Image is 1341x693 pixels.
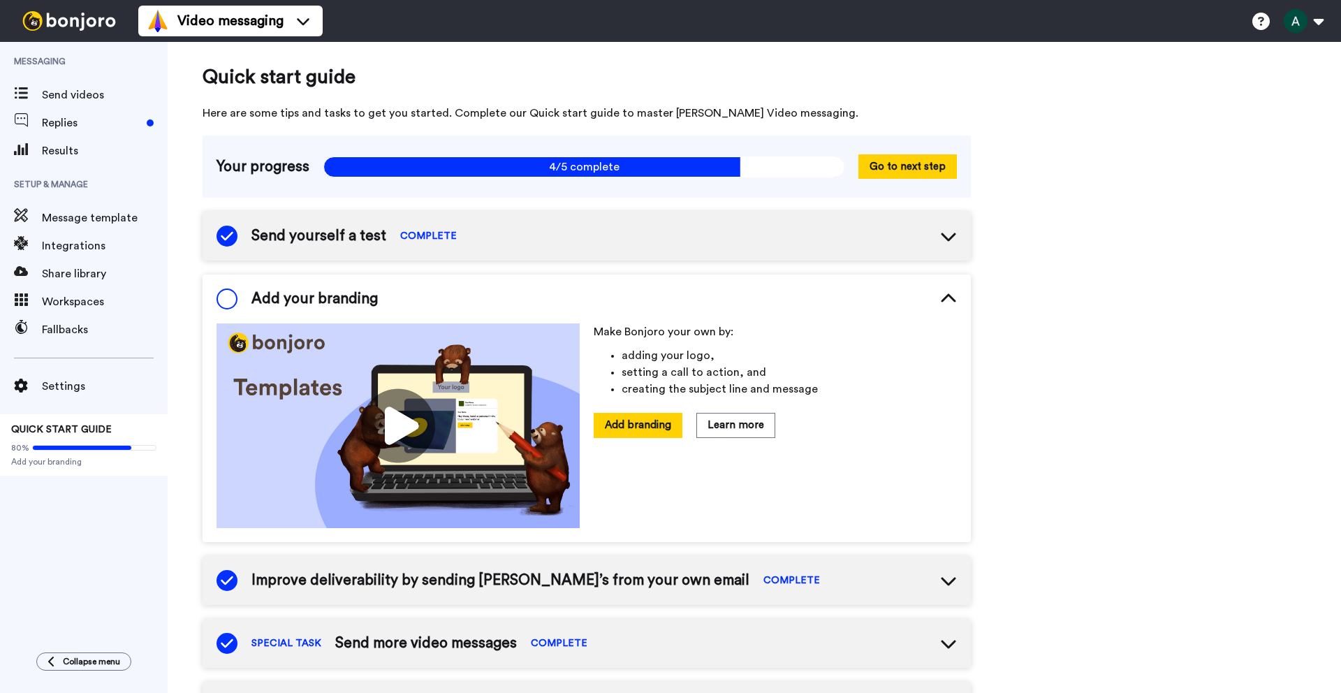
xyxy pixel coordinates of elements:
span: Share library [42,265,168,282]
li: adding your logo, [622,347,957,364]
span: Message template [42,210,168,226]
span: Add your branding [11,456,156,467]
button: Learn more [696,413,775,437]
span: QUICK START GUIDE [11,425,112,435]
span: Your progress [217,156,309,177]
span: COMPLETE [763,574,820,588]
span: Collapse menu [63,656,120,667]
img: vm-color.svg [147,10,169,32]
span: COMPLETE [531,636,587,650]
span: Replies [42,115,141,131]
button: Collapse menu [36,652,131,671]
span: Workspaces [42,293,168,310]
span: Video messaging [177,11,284,31]
span: Send more video messages [335,633,517,654]
p: Make Bonjoro your own by: [594,323,957,340]
li: creating the subject line and message [622,381,957,397]
span: Send videos [42,87,168,103]
span: Here are some tips and tasks to get you started. Complete our Quick start guide to master [PERSON... [203,105,971,122]
button: Add branding [594,413,682,437]
span: COMPLETE [400,229,457,243]
span: Send yourself a test [251,226,386,247]
span: 4/5 complete [323,156,844,177]
span: Integrations [42,238,168,254]
span: SPECIAL TASK [251,636,321,650]
span: Settings [42,378,168,395]
button: Go to next step [858,154,957,179]
span: Improve deliverability by sending [PERSON_NAME]’s from your own email [251,570,749,591]
span: Quick start guide [203,63,971,91]
span: Results [42,143,168,159]
li: setting a call to action, and [622,364,957,381]
span: Add your branding [251,289,378,309]
img: bj-logo-header-white.svg [17,11,122,31]
img: cf57bf495e0a773dba654a4906436a82.jpg [217,323,580,528]
span: 80% [11,442,29,453]
span: Fallbacks [42,321,168,338]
